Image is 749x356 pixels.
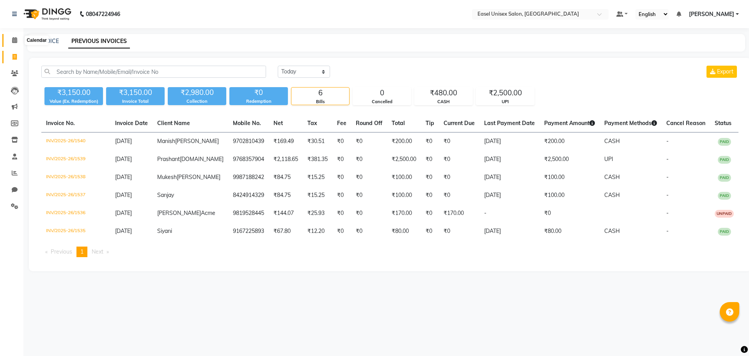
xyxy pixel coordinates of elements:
[115,120,148,127] span: Invoice Date
[115,209,132,216] span: [DATE]
[666,191,669,199] span: -
[332,150,351,168] td: ₹0
[540,150,600,168] td: ₹2,500.00
[168,98,226,105] div: Collection
[415,88,472,98] div: ₹480.00
[387,204,421,222] td: ₹170.00
[157,156,180,163] span: Prashant
[303,186,332,204] td: ₹15.25
[291,98,349,105] div: Bills
[479,222,540,240] td: [DATE]
[353,88,411,98] div: 0
[233,120,261,127] span: Mobile No.
[115,174,132,181] span: [DATE]
[337,120,346,127] span: Fee
[303,168,332,186] td: ₹15.25
[46,120,75,127] span: Invoice No.
[175,138,219,145] span: [PERSON_NAME]
[273,120,283,127] span: Net
[479,204,540,222] td: -
[332,132,351,151] td: ₹0
[41,204,110,222] td: INV/2025-26/1536
[115,227,132,234] span: [DATE]
[421,168,439,186] td: ₹0
[157,227,172,234] span: Siyani
[666,174,669,181] span: -
[41,132,110,151] td: INV/2025-26/1540
[439,204,479,222] td: ₹170.00
[168,87,226,98] div: ₹2,980.00
[484,120,535,127] span: Last Payment Date
[229,98,288,105] div: Redemption
[41,66,266,78] input: Search by Name/Mobile/Email/Invoice No
[666,120,705,127] span: Cancel Reason
[351,204,387,222] td: ₹0
[421,132,439,151] td: ₹0
[353,98,411,105] div: Cancelled
[51,248,72,255] span: Previous
[228,222,269,240] td: 9167225893
[41,186,110,204] td: INV/2025-26/1537
[41,150,110,168] td: INV/2025-26/1539
[115,191,132,199] span: [DATE]
[351,222,387,240] td: ₹0
[604,191,620,199] span: CASH
[303,222,332,240] td: ₹12.20
[115,156,132,163] span: [DATE]
[666,227,669,234] span: -
[421,186,439,204] td: ₹0
[269,168,303,186] td: ₹84.75
[106,87,165,98] div: ₹3,150.00
[544,120,595,127] span: Payment Amount
[228,204,269,222] td: 9819528445
[115,138,132,145] span: [DATE]
[20,3,73,25] img: logo
[180,156,224,163] span: [DOMAIN_NAME]
[706,66,737,78] button: Export
[157,209,201,216] span: [PERSON_NAME]
[86,3,120,25] b: 08047224946
[269,132,303,151] td: ₹169.49
[269,222,303,240] td: ₹67.80
[715,120,731,127] span: Status
[351,168,387,186] td: ₹0
[718,192,731,200] span: PAID
[351,150,387,168] td: ₹0
[228,186,269,204] td: 8424914329
[228,150,269,168] td: 9768357904
[157,120,190,127] span: Client Name
[157,174,177,181] span: Mukesh
[604,227,620,234] span: CASH
[41,168,110,186] td: INV/2025-26/1538
[426,120,434,127] span: Tip
[303,204,332,222] td: ₹25.93
[415,98,472,105] div: CASH
[718,138,731,146] span: PAID
[439,150,479,168] td: ₹0
[666,209,669,216] span: -
[718,174,731,182] span: PAID
[201,209,215,216] span: Acme
[439,132,479,151] td: ₹0
[303,132,332,151] td: ₹30.51
[228,132,269,151] td: 9702810439
[439,222,479,240] td: ₹0
[41,247,738,257] nav: Pagination
[387,186,421,204] td: ₹100.00
[715,210,734,218] span: UNPAID
[351,132,387,151] td: ₹0
[229,87,288,98] div: ₹0
[92,248,103,255] span: Next
[717,68,733,75] span: Export
[387,168,421,186] td: ₹100.00
[106,98,165,105] div: Invoice Total
[157,138,175,145] span: Manish
[421,222,439,240] td: ₹0
[177,174,220,181] span: [PERSON_NAME]
[439,168,479,186] td: ₹0
[476,98,534,105] div: UPI
[604,156,613,163] span: UPI
[421,150,439,168] td: ₹0
[476,88,534,98] div: ₹2,500.00
[332,204,351,222] td: ₹0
